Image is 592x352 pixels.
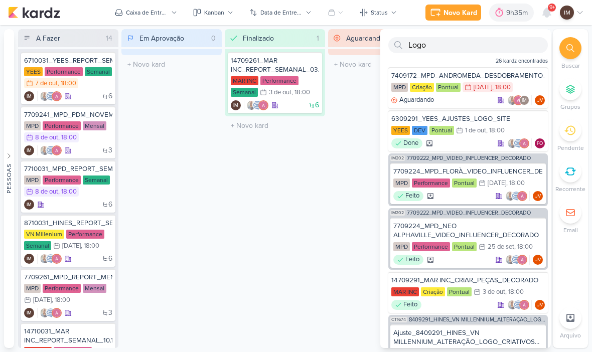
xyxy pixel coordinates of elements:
[391,71,545,80] div: 7409172_MPD_ANDROMEDA_DESDOBRAMENTO_INSTITUCIONAL_LOCALIZAÇÃO
[46,145,56,155] img: Caroline Traven De Andrade
[511,191,521,201] img: Caroline Traven De Andrade
[447,287,472,296] div: Pontual
[24,175,41,185] div: MPD
[443,8,477,18] div: Novo Kard
[252,100,262,110] img: Caroline Traven De Andrade
[391,138,422,148] div: Done
[24,164,112,173] div: 7710031_MPD_REPORT_SEMANAL_08.10
[35,80,58,87] div: 7 de out
[27,257,32,262] p: IM
[563,226,578,235] p: Email
[40,254,50,264] img: Iara Santos
[426,140,432,146] div: Arquivado
[260,76,299,85] div: Performance
[561,61,580,70] p: Buscar
[557,143,584,152] p: Pendente
[27,94,32,99] p: IM
[313,33,323,44] div: 1
[81,243,99,249] div: , 18:00
[505,255,530,265] div: Colaboradores: Iara Santos, Caroline Traven De Andrade, Alessandra Gomes
[496,57,548,65] span: 26 kardz encontrados
[533,255,543,265] div: Responsável: Joney Viana
[85,67,112,76] div: Semanal
[24,145,34,155] div: Criador(a): Isabella Machado Guimarães
[24,219,112,228] div: 8710031_HINES_REPORT_SEMANAL_09.10
[519,138,529,148] img: Alessandra Gomes
[393,191,423,201] div: Feito
[492,84,511,91] div: , 18:00
[391,95,434,105] div: Aguardando
[40,308,50,318] img: Iara Santos
[436,83,461,92] div: Pontual
[37,145,62,155] div: Colaboradores: Iara Santos, Caroline Traven De Andrade, Alessandra Gomes
[4,29,14,348] button: Pessoas
[507,300,532,310] div: Colaboradores: Iara Santos, Caroline Traven De Andrade, Alessandra Gomes
[390,210,405,216] span: IM202
[535,138,545,148] div: Fabio Oliveira
[258,100,268,110] img: Alessandra Gomes
[40,91,50,101] img: Iara Santos
[330,57,426,72] input: + Novo kard
[291,89,310,96] div: , 18:00
[427,193,433,199] div: Arquivado
[52,91,62,101] img: Alessandra Gomes
[123,57,220,72] input: + Novo kard
[390,317,407,322] span: CT1674
[43,284,81,293] div: Performance
[519,95,529,105] div: Isabella Machado Guimarães
[43,121,81,130] div: Performance
[46,254,56,264] img: Caroline Traven De Andrade
[102,33,116,44] div: 14
[511,255,521,265] img: Caroline Traven De Andrade
[24,200,34,210] div: Isabella Machado Guimarães
[560,331,581,340] p: Arquivo
[533,191,543,201] div: Joney Viana
[517,255,527,265] img: Alessandra Gomes
[564,8,570,17] p: IM
[486,127,505,134] div: , 18:00
[535,95,545,105] div: Joney Viana
[391,287,419,296] div: MAR INC
[522,98,527,103] p: IM
[391,276,545,285] div: 14709291_MAR INC_CRIAR_PEÇAS_DECORADO
[399,95,434,105] p: Aguardando
[393,255,423,265] div: Feito
[231,76,258,85] div: MAR INC
[52,254,62,264] img: Alessandra Gomes
[507,300,517,310] img: Iara Santos
[52,308,62,318] img: Alessandra Gomes
[535,95,545,105] div: Responsável: Joney Viana
[425,5,481,21] button: Novo Kard
[533,255,543,265] div: Joney Viana
[66,230,104,239] div: Performance
[405,255,419,265] p: Feito
[315,102,319,109] span: 6
[24,110,112,119] div: 7709241_MPD_PDM_NOVEMBRO
[231,88,258,97] div: Semanal
[506,180,525,187] div: , 18:00
[246,100,256,110] img: Iara Santos
[8,7,60,19] img: kardz.app
[393,328,543,346] div: Ajuste_8409291_HINES_VN MILLENNIUM_ALTERAÇÃO_LOGO_CRIATIVOS ATIVOS_ESTÁTICO
[24,254,34,264] div: Criador(a): Isabella Machado Guimarães
[391,126,410,135] div: YEES
[24,91,34,101] div: Criador(a): Isabella Machado Guimarães
[83,175,110,185] div: Semanal
[231,56,319,74] div: 14709261_MAR INC_REPORT_SEMANAL_03.10
[5,163,14,194] div: Pessoas
[46,91,56,101] img: Caroline Traven De Andrade
[24,241,51,250] div: Semanal
[407,210,531,216] span: 7709222_MPD_VIDEO_INFLUENCER_DECORADO
[537,98,543,103] p: JV
[45,67,83,76] div: Performance
[108,309,112,316] span: 3
[37,308,62,318] div: Colaboradores: Iara Santos, Caroline Traven De Andrade, Alessandra Gomes
[24,67,43,76] div: YEES
[507,95,532,105] div: Colaboradores: Iara Santos, Alessandra Gomes, Isabella Machado Guimarães
[108,255,112,262] span: 6
[231,100,241,110] div: Isabella Machado Guimarães
[506,8,531,18] div: 9h35m
[24,254,34,264] div: Isabella Machado Guimarães
[27,148,32,153] p: IM
[409,317,546,322] span: 8409291_HINES_VN MILLENNIUM_ALTERAÇÃO_LOGO_CRIATIVOS ATIVOS_ESTÁTICO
